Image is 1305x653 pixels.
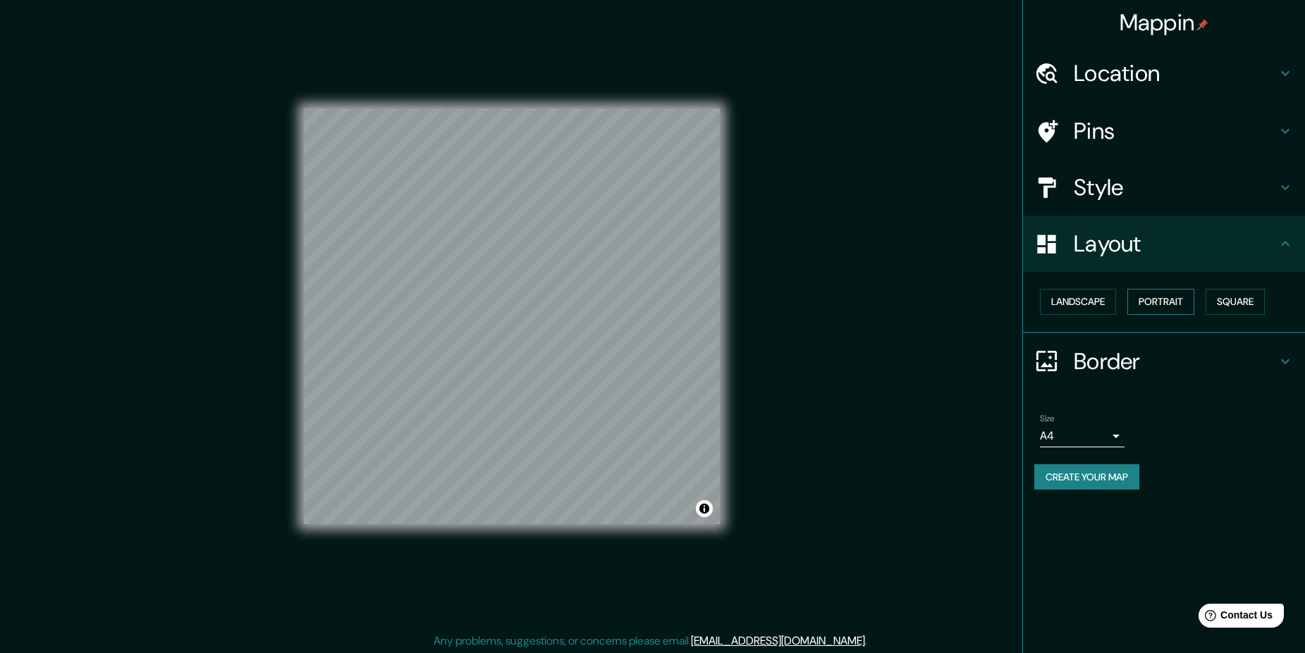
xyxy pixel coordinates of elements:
div: Style [1023,159,1305,216]
button: Square [1206,289,1265,315]
div: Border [1023,333,1305,390]
h4: Style [1074,173,1277,201]
h4: Layout [1074,230,1277,258]
button: Toggle attribution [696,500,713,517]
iframe: Help widget launcher [1180,598,1289,638]
div: . [869,633,872,649]
div: Pins [1023,103,1305,159]
div: Layout [1023,216,1305,272]
h4: Location [1074,59,1277,87]
canvas: Map [304,108,720,524]
button: Create your map [1034,464,1139,490]
button: Portrait [1127,289,1194,315]
button: Landscape [1040,289,1116,315]
div: Location [1023,45,1305,101]
img: pin-icon.png [1197,19,1208,30]
p: Any problems, suggestions, or concerns please email . [434,633,867,649]
h4: Pins [1074,117,1277,145]
h4: Mappin [1120,8,1209,37]
div: . [867,633,869,649]
label: Size [1040,412,1055,424]
div: A4 [1040,425,1125,447]
h4: Border [1074,347,1277,375]
a: [EMAIL_ADDRESS][DOMAIN_NAME] [691,633,865,648]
